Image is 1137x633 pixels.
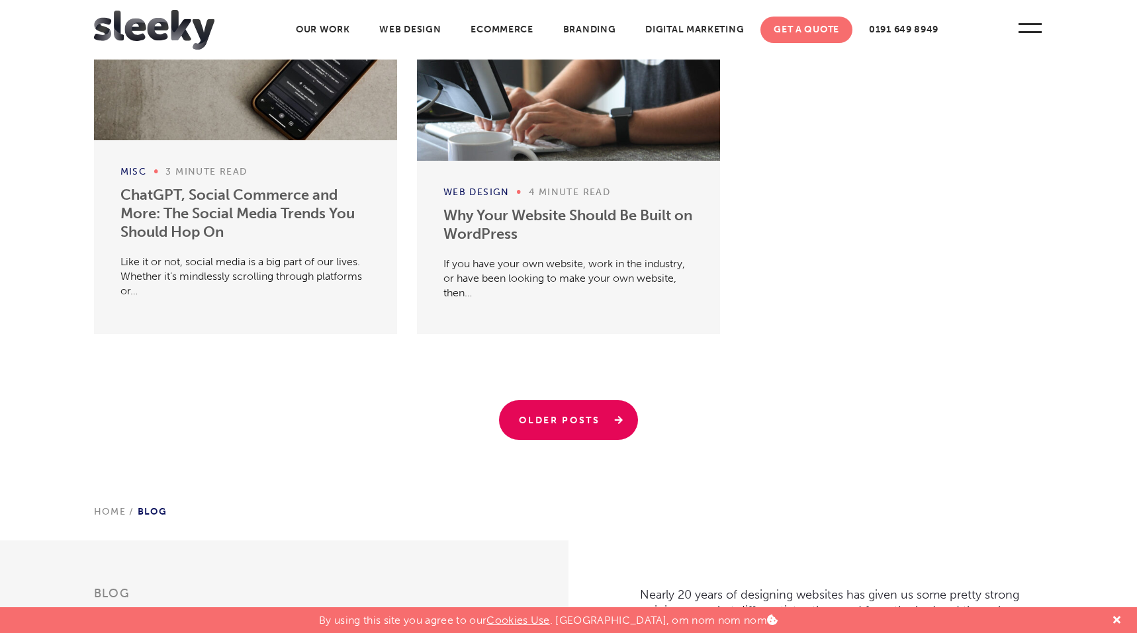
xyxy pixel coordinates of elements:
[856,17,952,43] a: 0191 649 8949
[443,187,510,198] span: Web Design
[499,400,638,440] a: Older Posts
[120,241,371,298] p: Like it or not, social media is a big part of our lives. Whether it’s mindlessly scrolling throug...
[94,587,485,610] h1: Blog
[120,166,147,177] span: Misc
[513,184,525,198] span: •
[760,17,852,43] a: Get A Quote
[457,17,546,43] a: Ecommerce
[529,187,535,198] span: 4
[283,17,363,43] a: Our Work
[539,187,610,198] span: minute read
[550,17,629,43] a: Branding
[175,166,247,177] span: minute read
[632,17,757,43] a: Digital Marketing
[150,163,162,178] span: •
[319,607,778,626] p: By using this site you agree to our . [GEOGRAPHIC_DATA], om nom nom nom
[443,243,694,300] p: If you have your own website, work in the industry, or have been looking to make your own website...
[443,206,692,243] a: Why Your Website Should Be Built on WordPress
[120,186,355,241] a: ChatGPT, Social Commerce and More: The Social Media Trends You Should Hop On
[94,10,214,50] img: Sleeky Web Design Newcastle
[486,614,550,626] a: Cookies Use
[165,166,171,177] span: 3
[366,17,454,43] a: Web Design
